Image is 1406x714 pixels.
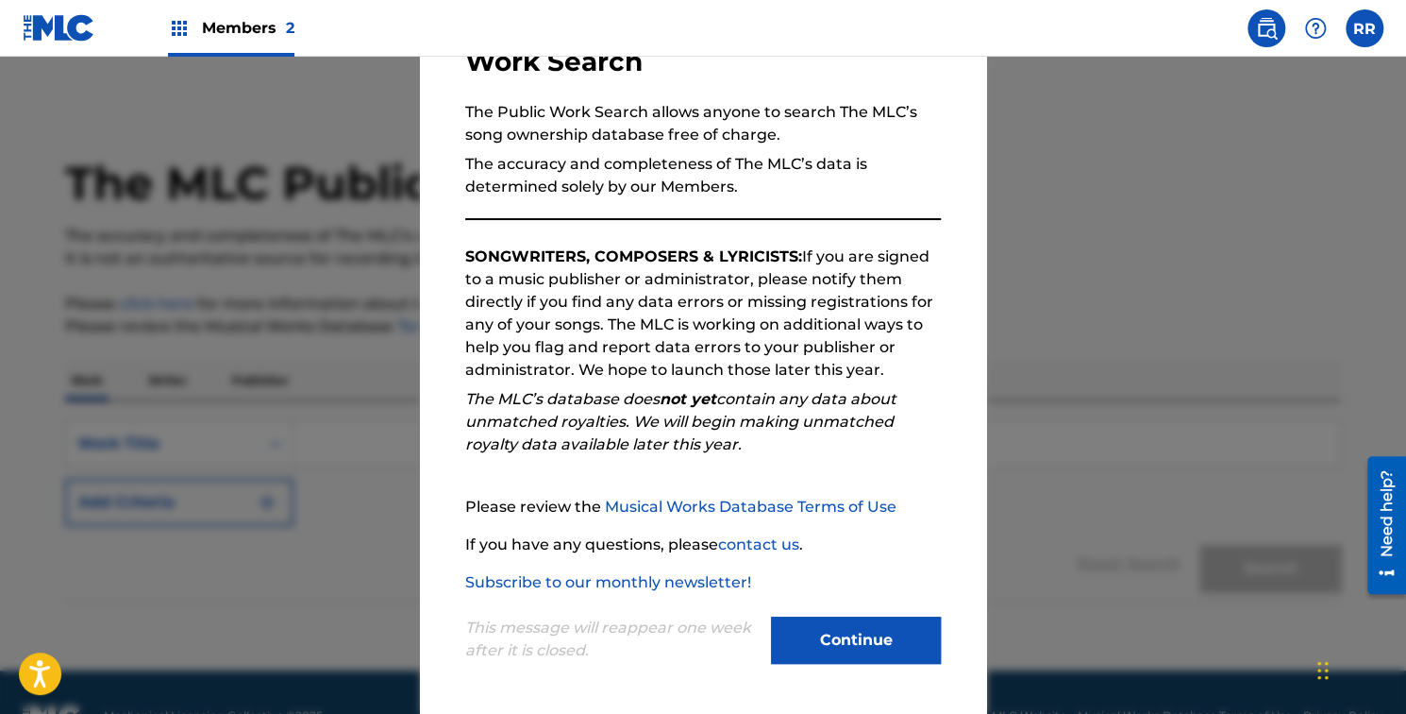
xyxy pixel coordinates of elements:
span: 2 [286,19,294,37]
a: Public Search [1247,9,1285,47]
p: This message will reappear one week after it is closed. [465,617,760,662]
a: contact us [718,535,799,553]
div: Arrastar [1317,642,1329,699]
iframe: Resource Center [1353,449,1406,601]
em: The MLC’s database does contain any data about unmatched royalties. We will begin making unmatche... [465,390,896,453]
p: The accuracy and completeness of The MLC’s data is determined solely by our Members. [465,153,941,198]
a: Subscribe to our monthly newsletter! [465,573,751,591]
span: Members [202,17,294,39]
a: Musical Works Database Terms of Use [605,498,896,516]
strong: SONGWRITERS, COMPOSERS & LYRICISTS: [465,247,802,265]
strong: not yet [660,390,716,408]
p: If you have any questions, please . [465,534,941,556]
iframe: Chat Widget [1312,623,1406,714]
img: help [1304,17,1327,40]
button: Continue [771,617,941,664]
p: Please review the [465,496,941,518]
img: Top Rightsholders [168,17,191,40]
div: User Menu [1346,9,1383,47]
p: If you are signed to a music publisher or administrator, please notify them directly if you find ... [465,246,941,382]
img: MLC Logo [23,14,95,42]
p: The Public Work Search allows anyone to search The MLC’s song ownership database free of charge. [465,101,941,146]
div: Widget de chat [1312,623,1406,714]
img: search [1255,17,1278,40]
div: Help [1297,9,1334,47]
